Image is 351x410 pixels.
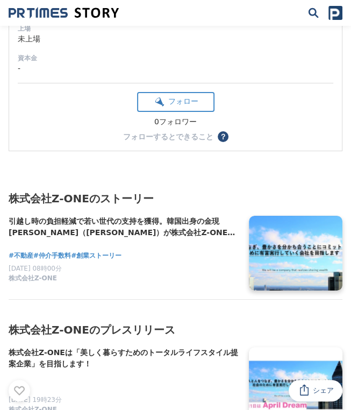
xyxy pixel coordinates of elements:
[9,347,240,370] a: 株式会社Z-ONEは「美しく暮らすためのトータルライフスタイル提案企業」を目指します！
[71,251,121,261] a: #創業ストーリー
[9,321,342,338] h2: 株式会社Z-ONEのプレスリリース
[313,386,334,395] span: シェア
[18,53,333,63] dt: 資本金
[137,117,214,127] div: 0フォロワー
[289,380,342,401] button: シェア
[9,7,119,19] img: 成果の裏側にあるストーリーをメディアに届ける
[218,131,228,142] button: ？
[9,216,240,238] a: 引越し時の負担軽減で若い世代の支持を獲得。韓国出身の金現[PERSON_NAME]（[PERSON_NAME]）が株式会社Z-ONEを設立し、不動産仲介業で成功した背景とは。
[219,133,227,140] span: ？
[33,251,71,261] a: #仲介手数料
[9,190,342,207] h3: 株式会社Z-ONEのストーリー
[18,33,333,45] dd: 未上場
[18,63,333,74] dd: -
[18,24,333,33] dt: 上場
[9,274,240,285] a: 株式会社Z-ONE
[123,133,213,140] div: フォローするとできること
[328,6,342,20] img: prtimes
[9,7,119,19] a: 成果の裏側にあるストーリーをメディアに届ける 成果の裏側にあるストーリーをメディアに届ける
[9,396,62,404] span: [DATE] 19時23分
[137,92,214,112] button: フォロー
[9,251,33,261] a: #不動産
[9,274,57,283] span: 株式会社Z-ONE
[9,265,62,272] span: [DATE] 08時00分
